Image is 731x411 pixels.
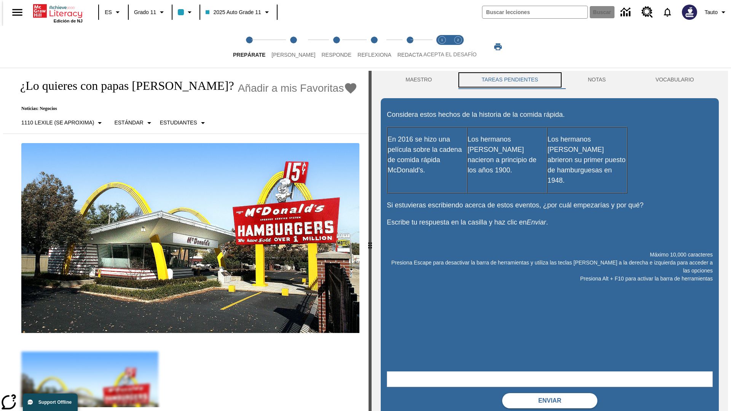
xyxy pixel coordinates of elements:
span: ACEPTA EL DESAFÍO [423,51,477,57]
button: Grado: Grado 11, Elige un grado [131,5,169,19]
p: Noticias: Negocios [12,106,358,112]
span: Reflexiona [358,52,391,58]
button: TAREAS PENDIENTES [457,71,563,89]
p: Si estuvieras escribiendo acerca de estos eventos, ¿por cuál empezarías y por qué? [387,200,713,210]
button: Responde step 3 of 5 [315,26,358,68]
p: Considera estos hechos de la historia de la comida rápida. [387,110,713,120]
button: Perfil/Configuración [702,5,731,19]
span: Redacta [397,52,423,58]
button: Prepárate step 1 of 5 [227,26,271,68]
p: Los hermanos [PERSON_NAME] nacieron a principio de los años 1900. [468,134,547,175]
span: ES [105,8,112,16]
button: VOCABULARIO [630,71,719,89]
span: Responde [321,52,351,58]
h1: ¿Lo quieres con papas [PERSON_NAME]? [12,79,234,93]
button: Acepta el desafío contesta step 2 of 2 [447,26,469,68]
img: Avatar [682,5,697,20]
span: Añadir a mis Favoritas [238,82,344,94]
p: Los hermanos [PERSON_NAME] abrieron su primer puesto de hamburguesas en 1948. [547,134,627,186]
button: Imprimir [486,40,510,54]
button: Añadir a mis Favoritas - ¿Lo quieres con papas fritas? [238,81,358,95]
p: En 2016 se hizo una película sobre la cadena de comida rápida McDonald's. [388,134,467,175]
div: reading [3,71,369,407]
span: 2025 Auto Grade 11 [206,8,261,16]
button: Tipo de apoyo, Estándar [111,116,156,130]
input: Buscar campo [482,6,587,18]
button: Support Offline [23,393,78,411]
button: Escoja un nuevo avatar [677,2,702,22]
button: Maestro [381,71,457,89]
img: Uno de los primeros locales de McDonald's, con el icónico letrero rojo y los arcos amarillos. [21,143,359,333]
span: [PERSON_NAME] [271,52,315,58]
p: Máximo 10,000 caracteres [387,251,713,259]
p: Estándar [114,119,143,127]
p: Presiona Escape para desactivar la barra de herramientas y utiliza las teclas [PERSON_NAME] a la ... [387,259,713,275]
p: 1110 Lexile (Se aproxima) [21,119,94,127]
button: Lenguaje: ES, Selecciona un idioma [101,5,126,19]
button: Reflexiona step 4 of 5 [351,26,397,68]
div: Portada [33,3,83,23]
span: Tauto [705,8,718,16]
button: Redacta step 5 of 5 [391,26,429,68]
button: Enviar [502,393,597,408]
span: Prepárate [233,52,265,58]
button: Seleccionar estudiante [157,116,211,130]
div: Pulsa la tecla de intro o la barra espaciadora y luego presiona las flechas de derecha e izquierd... [369,71,372,411]
div: activity [372,71,728,411]
button: Seleccione Lexile, 1110 Lexile (Se aproxima) [18,116,107,130]
button: Abrir el menú lateral [6,1,29,24]
p: Escribe tu respuesta en la casilla y haz clic en . [387,217,713,228]
a: Centro de recursos, Se abrirá en una pestaña nueva. [637,2,658,22]
p: Presiona Alt + F10 para activar la barra de herramientas [387,275,713,283]
body: Máximo 10,000 caracteres Presiona Escape para desactivar la barra de herramientas y utiliza las t... [3,6,111,13]
a: Notificaciones [658,2,677,22]
span: Support Offline [38,400,72,405]
p: Estudiantes [160,119,197,127]
button: El color de la clase es azul claro. Cambiar el color de la clase. [175,5,197,19]
a: Centro de información [616,2,637,23]
span: Edición de NJ [54,19,83,23]
button: Clase: 2025 Auto Grade 11, Selecciona una clase [203,5,274,19]
em: Enviar [527,218,546,226]
button: NOTAS [563,71,631,89]
text: 2 [457,38,459,42]
button: Acepta el desafío lee step 1 of 2 [431,26,453,68]
button: Lee step 2 of 5 [265,26,321,68]
span: Grado 11 [134,8,156,16]
text: 1 [441,38,443,42]
div: Instructional Panel Tabs [381,71,719,89]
